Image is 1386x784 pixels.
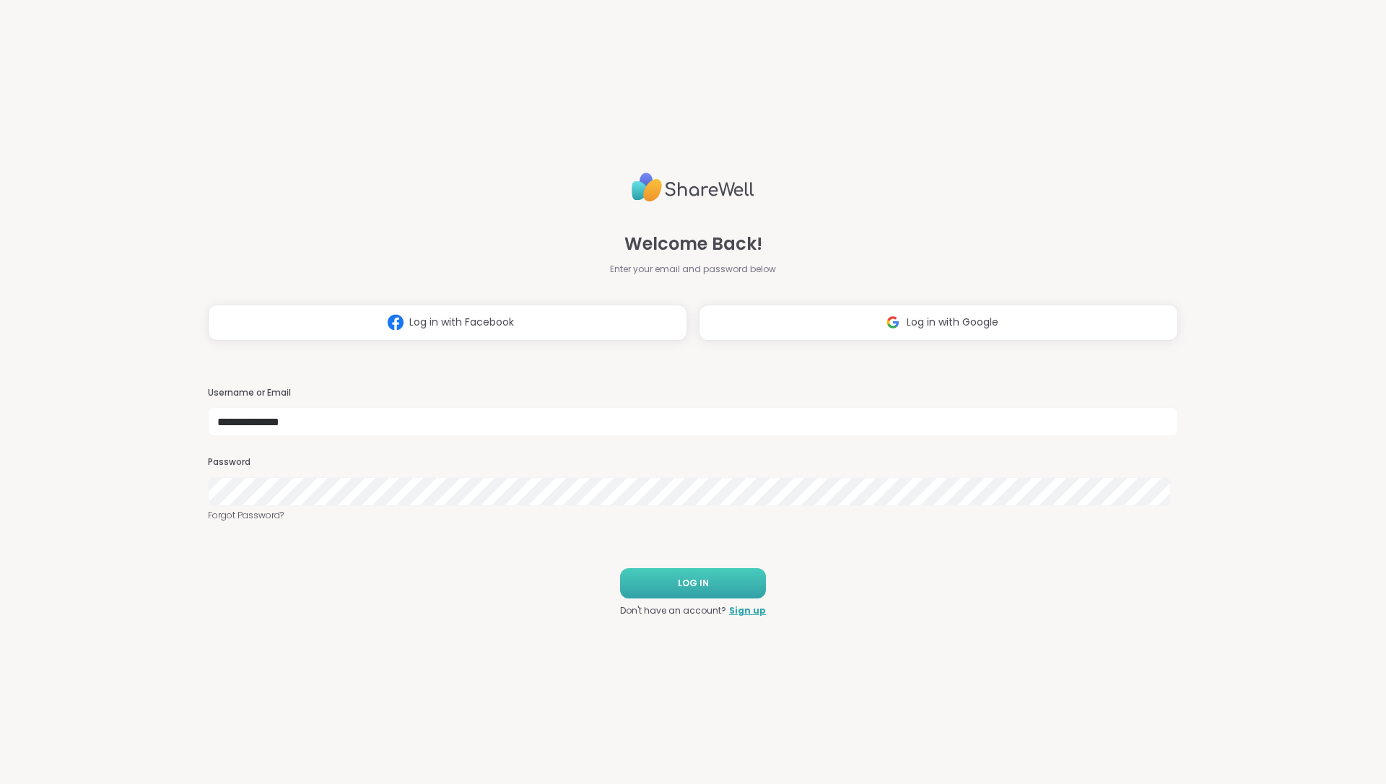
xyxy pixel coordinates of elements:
span: Enter your email and password below [610,263,776,276]
span: Welcome Back! [624,231,762,257]
img: ShareWell Logo [632,167,754,208]
h3: Password [208,456,1178,469]
img: ShareWell Logomark [879,309,907,336]
h3: Username or Email [208,387,1178,399]
span: Log in with Facebook [409,315,514,330]
span: Log in with Google [907,315,998,330]
button: LOG IN [620,568,766,598]
button: Log in with Facebook [208,305,687,341]
span: LOG IN [678,577,709,590]
span: Don't have an account? [620,604,726,617]
img: ShareWell Logomark [382,309,409,336]
a: Sign up [729,604,766,617]
a: Forgot Password? [208,509,1178,522]
button: Log in with Google [699,305,1178,341]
